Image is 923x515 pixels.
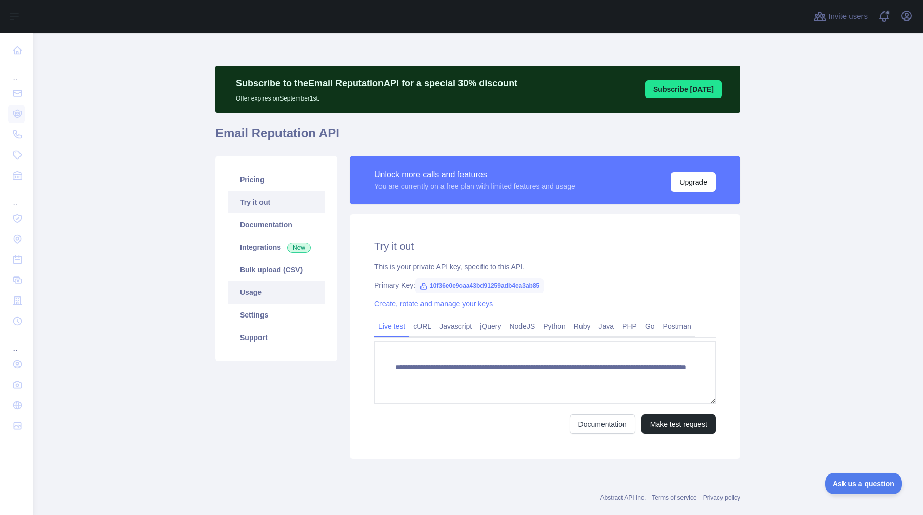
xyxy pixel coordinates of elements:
[409,318,435,334] a: cURL
[228,236,325,259] a: Integrations New
[435,318,476,334] a: Javascript
[652,494,696,501] a: Terms of service
[8,62,25,82] div: ...
[641,414,716,434] button: Make test request
[228,213,325,236] a: Documentation
[215,125,740,150] h1: Email Reputation API
[828,11,868,23] span: Invite users
[374,181,575,191] div: You are currently on a free plan with limited features and usage
[374,300,493,308] a: Create, rotate and manage your keys
[374,169,575,181] div: Unlock more calls and features
[228,191,325,213] a: Try it out
[236,76,517,90] p: Subscribe to the Email Reputation API for a special 30 % discount
[600,494,646,501] a: Abstract API Inc.
[228,259,325,281] a: Bulk upload (CSV)
[228,326,325,349] a: Support
[287,243,311,253] span: New
[595,318,618,334] a: Java
[645,80,722,98] button: Subscribe [DATE]
[825,473,902,494] iframe: Toggle Customer Support
[8,332,25,353] div: ...
[641,318,659,334] a: Go
[374,262,716,272] div: This is your private API key, specific to this API.
[236,90,517,103] p: Offer expires on September 1st.
[618,318,641,334] a: PHP
[228,281,325,304] a: Usage
[539,318,570,334] a: Python
[374,239,716,253] h2: Try it out
[505,318,539,334] a: NodeJS
[415,278,544,293] span: 10f36e0e9caa43bd91259adb4ea3ab85
[374,318,409,334] a: Live test
[476,318,505,334] a: jQuery
[8,187,25,207] div: ...
[703,494,740,501] a: Privacy policy
[228,168,325,191] a: Pricing
[374,280,716,290] div: Primary Key:
[570,414,635,434] a: Documentation
[671,172,716,192] button: Upgrade
[812,8,870,25] button: Invite users
[570,318,595,334] a: Ruby
[659,318,695,334] a: Postman
[228,304,325,326] a: Settings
